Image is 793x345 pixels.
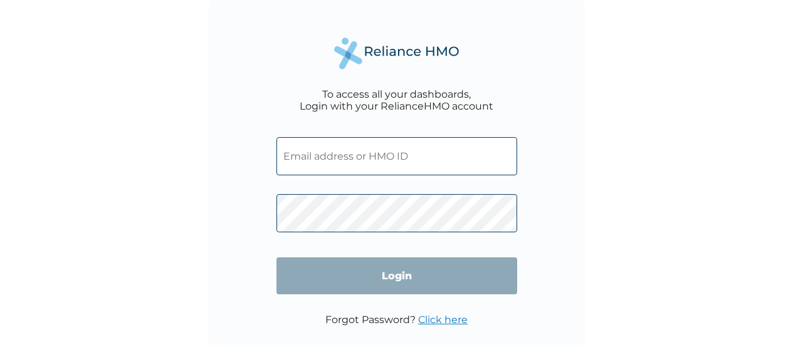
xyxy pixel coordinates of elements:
input: Login [276,257,517,294]
p: Forgot Password? [325,314,468,326]
img: Reliance Health's Logo [334,38,460,70]
input: Email address or HMO ID [276,137,517,175]
a: Click here [418,314,468,326]
div: To access all your dashboards, Login with your RelianceHMO account [300,88,493,112]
